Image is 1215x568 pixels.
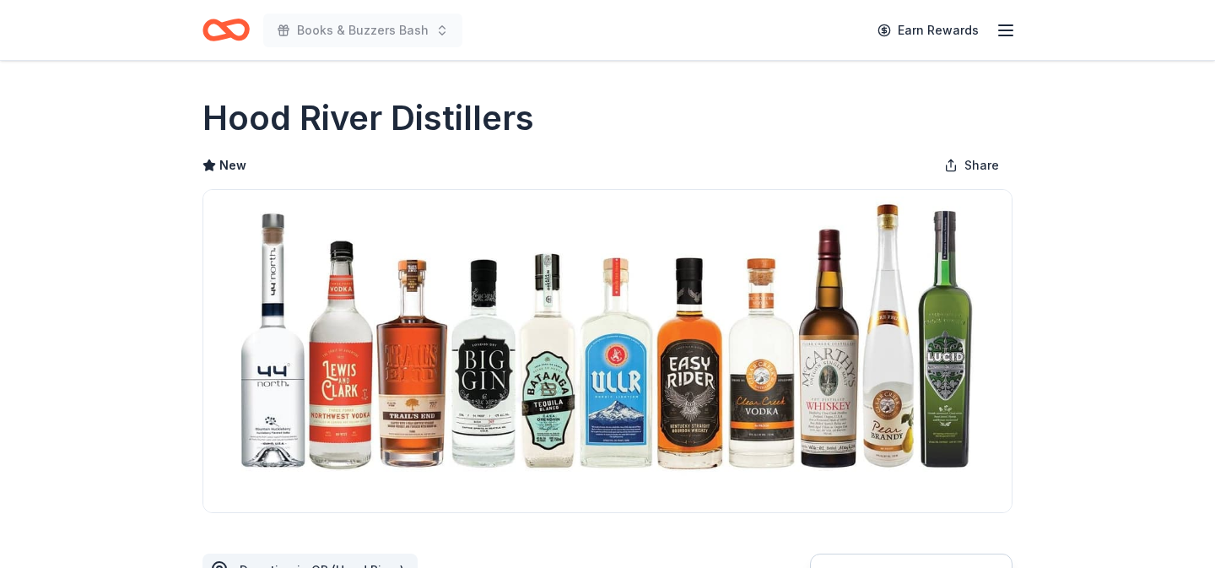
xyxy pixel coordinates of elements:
button: Books & Buzzers Bash [263,14,462,47]
button: Share [931,149,1012,182]
img: Image for Hood River Distillers [203,190,1012,512]
h1: Hood River Distillers [202,95,534,142]
span: Books & Buzzers Bash [297,20,429,41]
a: Earn Rewards [867,15,989,46]
a: Home [202,10,250,50]
span: New [219,155,246,176]
span: Share [964,155,999,176]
